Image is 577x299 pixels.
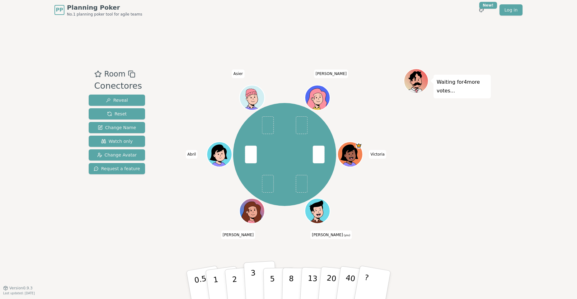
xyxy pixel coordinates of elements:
span: (you) [343,234,350,237]
span: Click to change your name [310,231,352,239]
p: Waiting for 4 more votes... [437,78,488,95]
span: Watch only [101,138,133,144]
span: Reveal [106,97,128,103]
span: Reset [107,111,127,117]
span: Version 0.9.3 [9,286,33,291]
button: Click to change your avatar [306,199,329,223]
a: Log in [500,4,523,16]
button: New! [476,4,487,16]
div: New! [479,2,497,9]
button: Watch only [89,136,145,147]
span: Request a feature [94,166,140,172]
span: PP [56,6,63,14]
span: Click to change your name [314,70,348,78]
span: Click to change your name [221,231,255,239]
button: Change Avatar [89,149,145,161]
span: Planning Poker [67,3,142,12]
span: Victoria is the host [355,142,362,149]
button: Reveal [89,95,145,106]
span: Room [104,68,125,80]
span: Click to change your name [186,150,197,159]
button: Add as favourite [94,68,102,80]
button: Version0.9.3 [3,286,33,291]
span: Change Avatar [97,152,137,158]
span: No.1 planning poker tool for agile teams [67,12,142,17]
button: Request a feature [89,163,145,174]
button: Change Name [89,122,145,133]
span: Last updated: [DATE] [3,292,35,295]
span: Change Name [98,124,136,131]
button: Reset [89,108,145,119]
span: Click to change your name [369,150,386,159]
div: Conectores [94,80,142,92]
span: Click to change your name [232,70,244,78]
a: PPPlanning PokerNo.1 planning poker tool for agile teams [54,3,142,17]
